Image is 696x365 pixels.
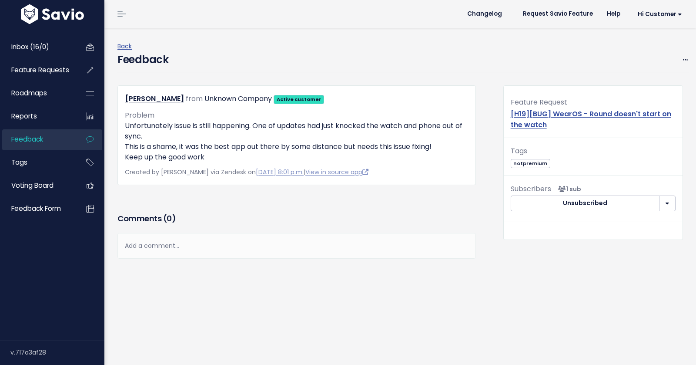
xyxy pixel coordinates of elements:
[467,11,502,17] span: Changelog
[204,93,272,105] div: Unknown Company
[511,97,567,107] span: Feature Request
[11,88,47,98] span: Roadmaps
[11,112,37,121] span: Reports
[125,121,468,162] p: Unfortunately issue is still happening. One of updates had just knocked the watch and phone out o...
[117,42,132,51] a: Back
[10,341,104,364] div: v.717a3af28
[638,11,682,17] span: Hi Customer
[627,7,689,21] a: Hi Customer
[2,106,72,126] a: Reports
[305,168,368,176] a: View in source app
[2,176,72,196] a: Voting Board
[2,60,72,80] a: Feature Requests
[511,196,659,211] button: Unsubscribed
[511,146,527,156] span: Tags
[2,129,72,149] a: Feedback
[11,65,69,74] span: Feature Requests
[186,94,203,104] span: from
[19,4,86,24] img: logo-white.9d6f32f41409.svg
[11,135,43,144] span: Feedback
[167,213,172,224] span: 0
[511,184,551,194] span: Subscribers
[11,181,54,190] span: Voting Board
[11,42,49,51] span: Inbox (16/0)
[555,185,581,193] span: <p><strong>Subscribers</strong><br><br> - Nuno Grazina<br> </p>
[125,168,368,176] span: Created by [PERSON_NAME] via Zendesk on |
[125,110,154,120] span: Problem
[600,7,627,20] a: Help
[11,158,27,167] span: Tags
[511,159,550,167] a: notpremium
[511,159,550,168] span: notpremium
[117,233,476,259] div: Add a comment...
[256,168,304,176] a: [DATE] 8:01 p.m.
[2,83,72,103] a: Roadmaps
[11,204,61,213] span: Feedback form
[277,96,321,103] strong: Active customer
[125,94,184,104] a: [PERSON_NAME]
[511,109,671,130] a: [H19][BUG] WearOS - Round doesn't start on the watch
[117,52,168,68] h4: Feedback
[2,37,72,57] a: Inbox (16/0)
[2,152,72,172] a: Tags
[117,213,476,225] h3: Comments ( )
[2,199,72,219] a: Feedback form
[516,7,600,20] a: Request Savio Feature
